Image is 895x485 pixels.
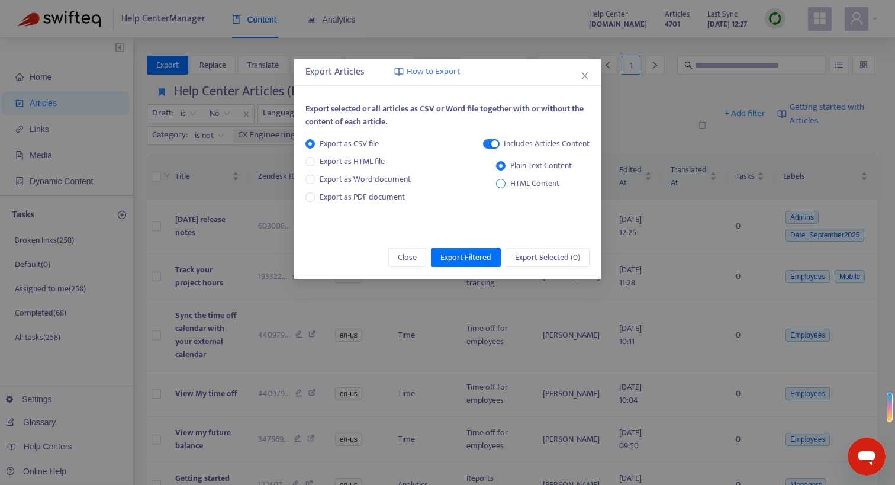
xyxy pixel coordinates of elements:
span: Export Filtered [440,251,491,264]
button: Export Selected (0) [506,248,590,267]
span: How to Export [407,65,460,79]
span: HTML Content [506,177,564,190]
span: Export as HTML file [315,155,389,168]
a: How to Export [394,65,460,79]
span: close [580,71,590,81]
button: Close [388,248,426,267]
div: Export Articles [305,65,590,79]
span: Export as CSV file [315,137,384,150]
button: Export Filtered [431,248,501,267]
div: Includes Articles Content [504,137,590,150]
span: Export as PDF document [320,190,405,204]
button: Close [578,69,591,82]
span: Plain Text Content [506,159,577,172]
span: Export as Word document [315,173,416,186]
span: Export selected or all articles as CSV or Word file together with or without the content of each ... [305,102,584,129]
span: Close [398,251,417,264]
iframe: Button to launch messaging window [848,438,886,476]
img: image-link [394,67,404,76]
